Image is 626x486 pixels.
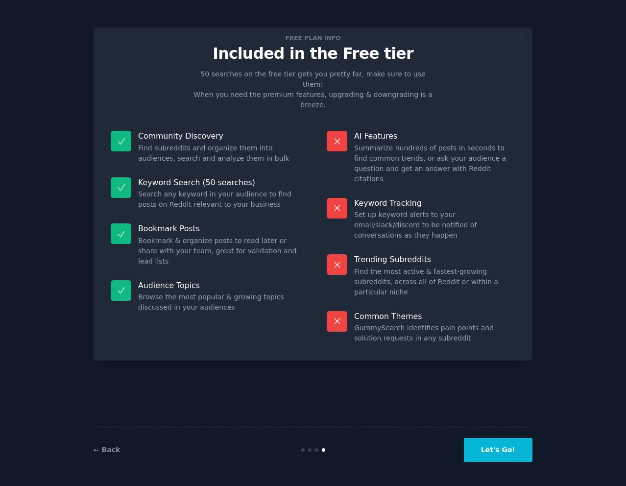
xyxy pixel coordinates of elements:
[138,143,299,164] dd: Find subreddits and organize them into audiences, search and analyze them in bulk
[354,323,515,343] dd: GummySearch identifies pain points and solution requests in any subreddit
[138,189,299,210] dd: Search any keyword in your audience to find posts on Reddit relevant to your business
[354,254,515,265] p: Trending Subreddits
[354,131,515,141] p: AI Features
[104,45,522,62] p: Included in the Free tier
[464,438,532,462] button: Let's Go!
[354,210,515,241] dd: Set up keyword alerts to your email/slack/discord to be notified of conversations as they happen
[138,131,299,141] p: Community Discovery
[354,267,515,297] dd: Find the most active & fastest-growing subreddits, across all of Reddit or within a particular niche
[138,280,299,291] p: Audience Topics
[138,223,299,234] p: Bookmark Posts
[354,143,515,184] dd: Summarize hundreds of posts in seconds to find common trends, or ask your audience a question and...
[354,198,515,208] p: Keyword Tracking
[138,177,299,188] p: Keyword Search (50 searches)
[190,69,436,110] p: 50 searches on the free tier gets you pretty far, make sure to use them! When you need the premiu...
[94,446,120,454] a: ← Back
[138,236,299,267] dd: Bookmark & organize posts to read later or share with your team, great for validation and lead lists
[284,33,342,43] span: Free plan info
[138,292,299,313] dd: Browse the most popular & growing topics discussed in your audiences
[354,311,515,321] p: Common Themes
